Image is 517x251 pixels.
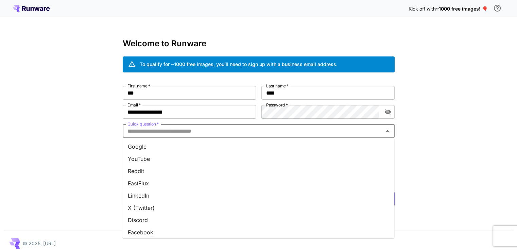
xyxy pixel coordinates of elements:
h3: Welcome to Runware [123,39,395,48]
button: toggle password visibility [382,106,394,118]
button: In order to qualify for free credit, you need to sign up with a business email address and click ... [490,1,504,15]
button: Close [383,126,392,136]
li: YouTube [122,153,394,165]
label: Last name [266,83,289,89]
li: Discord [122,214,394,226]
li: X (Twitter) [122,202,394,214]
span: Kick off with [409,6,436,12]
label: Password [266,102,288,108]
li: Reddit [122,165,394,177]
li: Facebook [122,226,394,238]
span: ~1000 free images! 🎈 [436,6,488,12]
label: Email [127,102,141,108]
label: Quick question [127,121,159,127]
label: First name [127,83,150,89]
li: FastFlux [122,177,394,189]
p: © 2025, [URL] [23,240,56,247]
li: LinkedIn [122,189,394,202]
li: Google [122,140,394,153]
div: To qualify for ~1000 free images, you’ll need to sign up with a business email address. [140,61,338,68]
